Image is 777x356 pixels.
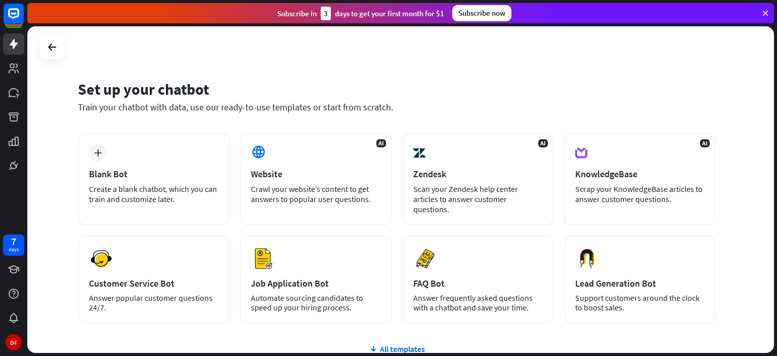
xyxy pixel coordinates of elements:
[9,246,19,253] div: days
[452,5,511,21] div: Subscribe now
[3,234,24,256] a: 7 days
[321,7,331,20] div: 3
[6,334,22,350] div: DF
[277,7,444,20] div: Subscribe in days to get your first month for $1
[11,237,16,246] div: 7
